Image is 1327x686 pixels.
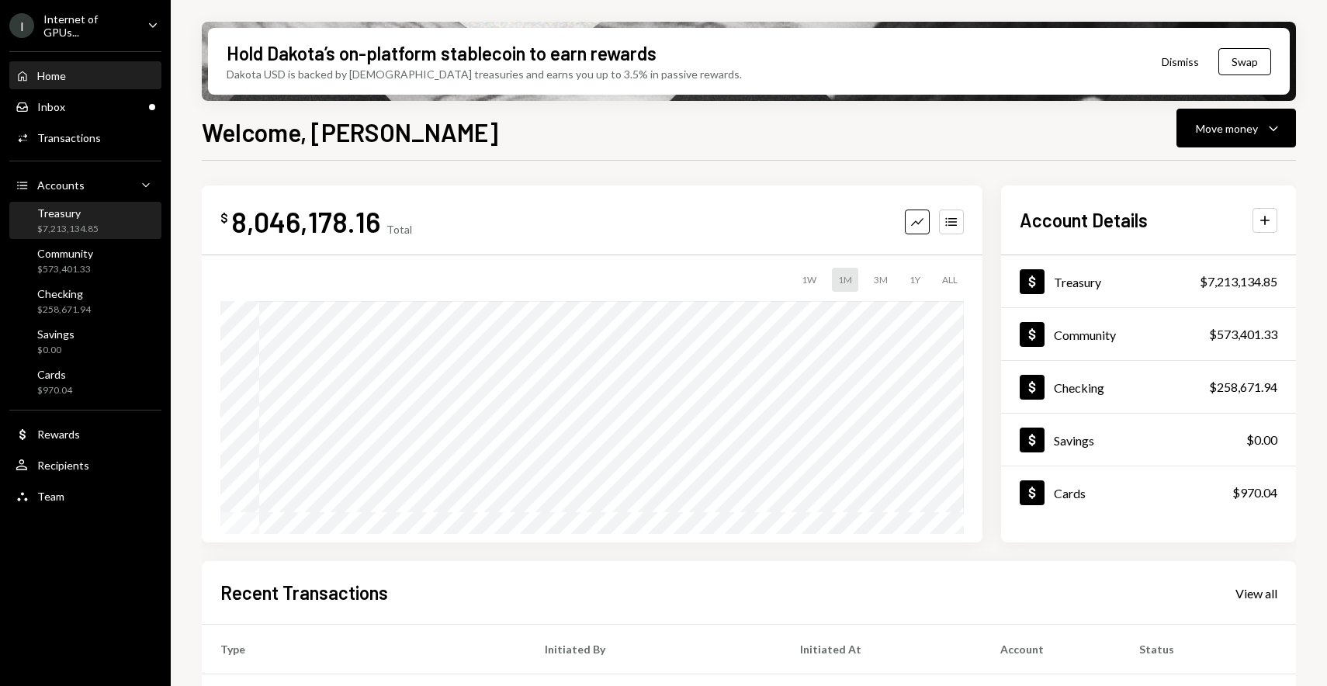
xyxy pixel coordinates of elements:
a: Savings$0.00 [9,323,161,360]
a: Rewards [9,420,161,448]
div: Internet of GPUs... [43,12,135,39]
th: Initiated By [526,625,781,674]
th: Initiated At [781,625,982,674]
div: $573,401.33 [1209,325,1277,344]
div: Accounts [37,178,85,192]
div: Transactions [37,131,101,144]
div: Treasury [1054,275,1101,289]
div: Team [37,490,64,503]
th: Account [982,625,1121,674]
div: Cards [1054,486,1086,501]
a: Community$573,401.33 [9,242,161,279]
div: $970.04 [1232,483,1277,502]
div: Hold Dakota’s on-platform stablecoin to earn rewards [227,40,657,66]
div: Home [37,69,66,82]
a: Savings$0.00 [1001,414,1296,466]
div: Savings [1054,433,1094,448]
h2: Account Details [1020,207,1148,233]
div: $970.04 [37,384,72,397]
div: I [9,13,34,38]
div: $7,213,134.85 [1200,272,1277,291]
a: Team [9,482,161,510]
button: Dismiss [1142,43,1218,80]
a: Recipients [9,451,161,479]
div: Rewards [37,428,80,441]
div: $7,213,134.85 [37,223,99,236]
a: Cards$970.04 [9,363,161,400]
a: Treasury$7,213,134.85 [9,202,161,239]
div: $258,671.94 [37,303,91,317]
div: $ [220,210,228,226]
div: Dakota USD is backed by [DEMOGRAPHIC_DATA] treasuries and earns you up to 3.5% in passive rewards. [227,66,742,82]
div: ALL [936,268,964,292]
a: View all [1235,584,1277,601]
div: 1Y [903,268,927,292]
div: Checking [1054,380,1104,395]
a: Home [9,61,161,89]
div: 1M [832,268,858,292]
a: Community$573,401.33 [1001,308,1296,360]
a: Checking$258,671.94 [9,282,161,320]
a: Transactions [9,123,161,151]
th: Type [202,625,526,674]
div: 1W [795,268,823,292]
a: Checking$258,671.94 [1001,361,1296,413]
div: Total [386,223,412,236]
div: Treasury [37,206,99,220]
button: Move money [1176,109,1296,147]
div: Savings [37,327,74,341]
div: $0.00 [37,344,74,357]
div: $258,671.94 [1209,378,1277,397]
div: Recipients [37,459,89,472]
div: 3M [868,268,894,292]
div: Inbox [37,100,65,113]
div: 8,046,178.16 [231,204,380,239]
h1: Welcome, [PERSON_NAME] [202,116,498,147]
div: Checking [37,287,91,300]
th: Status [1121,625,1296,674]
button: Swap [1218,48,1271,75]
div: Move money [1196,120,1258,137]
h2: Recent Transactions [220,580,388,605]
div: $573,401.33 [37,263,93,276]
div: View all [1235,586,1277,601]
div: $0.00 [1246,431,1277,449]
div: Cards [37,368,72,381]
a: Accounts [9,171,161,199]
a: Cards$970.04 [1001,466,1296,518]
a: Treasury$7,213,134.85 [1001,255,1296,307]
div: Community [37,247,93,260]
div: Community [1054,327,1116,342]
a: Inbox [9,92,161,120]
